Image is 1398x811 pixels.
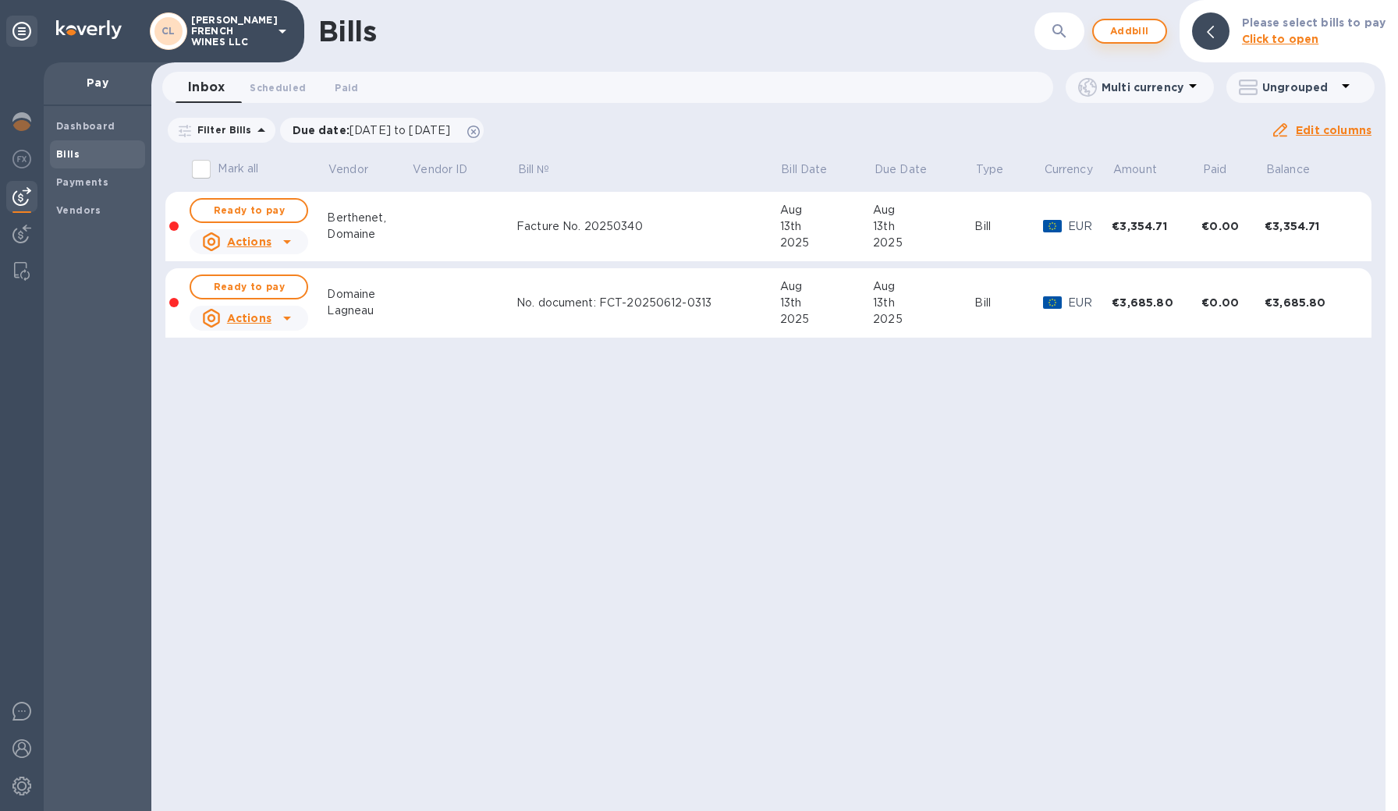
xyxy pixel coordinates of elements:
[1106,22,1153,41] span: Add bill
[293,122,459,138] p: Due date :
[12,150,31,168] img: Foreign exchange
[780,311,874,328] div: 2025
[56,20,122,39] img: Logo
[1113,161,1157,178] p: Amount
[190,198,308,223] button: Ready to pay
[1203,161,1227,178] p: Paid
[1265,295,1354,310] div: €3,685.80
[1242,33,1319,45] b: Click to open
[516,218,780,235] div: Facture No. 20250340
[191,15,269,48] p: [PERSON_NAME] FRENCH WINES LLC
[873,278,974,295] div: Aug
[780,295,874,311] div: 13th
[516,295,780,311] div: No. document: FCT-20250612-0313
[327,303,411,319] div: Lagneau
[56,120,115,132] b: Dashboard
[250,80,306,96] span: Scheduled
[1266,161,1330,178] span: Balance
[1262,80,1336,95] p: Ungrouped
[1201,295,1265,310] div: €0.00
[191,123,252,136] p: Filter Bills
[1242,16,1386,29] b: Please select bills to pay
[56,148,80,160] b: Bills
[875,161,927,178] p: Due Date
[780,218,874,235] div: 13th
[974,218,1043,235] div: Bill
[1102,80,1183,95] p: Multi currency
[1265,218,1354,234] div: €3,354.71
[1266,161,1310,178] p: Balance
[780,235,874,251] div: 2025
[328,161,389,178] span: Vendor
[327,210,411,226] div: Berthenet,
[1201,218,1265,234] div: €0.00
[518,161,550,178] p: Bill №
[56,75,139,90] p: Pay
[781,161,847,178] span: Bill Date
[204,201,294,220] span: Ready to pay
[328,161,368,178] p: Vendor
[413,161,467,178] p: Vendor ID
[318,15,376,48] h1: Bills
[781,161,827,178] p: Bill Date
[518,161,570,178] span: Bill №
[1296,124,1371,136] u: Edit columns
[873,295,974,311] div: 13th
[1045,161,1093,178] p: Currency
[1113,161,1177,178] span: Amount
[1068,295,1112,311] p: EUR
[875,161,947,178] span: Due Date
[976,161,1024,178] span: Type
[873,202,974,218] div: Aug
[327,226,411,243] div: Domaine
[780,278,874,295] div: Aug
[1092,19,1167,44] button: Addbill
[335,80,358,96] span: Paid
[227,312,271,324] u: Actions
[1112,295,1201,310] div: €3,685.80
[1203,161,1247,178] span: Paid
[6,16,37,47] div: Unpin categories
[873,311,974,328] div: 2025
[976,161,1004,178] p: Type
[1112,218,1201,234] div: €3,354.71
[1068,218,1112,235] p: EUR
[413,161,488,178] span: Vendor ID
[873,235,974,251] div: 2025
[280,118,484,143] div: Due date:[DATE] to [DATE]
[204,278,294,296] span: Ready to pay
[974,295,1043,311] div: Bill
[873,218,974,235] div: 13th
[56,176,108,188] b: Payments
[190,274,308,299] button: Ready to pay
[161,25,176,37] b: CL
[188,76,225,98] span: Inbox
[218,161,258,177] p: Mark all
[56,204,101,216] b: Vendors
[327,286,411,303] div: Domaine
[227,236,271,248] u: Actions
[780,202,874,218] div: Aug
[349,124,450,136] span: [DATE] to [DATE]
